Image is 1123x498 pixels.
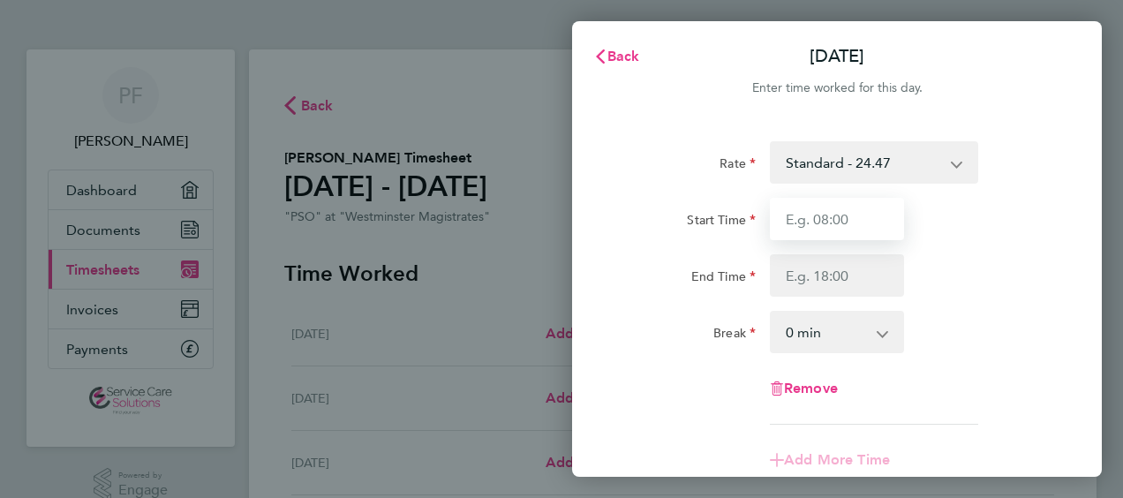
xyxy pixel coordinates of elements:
[784,380,838,396] span: Remove
[572,78,1102,99] div: Enter time worked for this day.
[720,155,756,177] label: Rate
[770,198,904,240] input: E.g. 08:00
[576,39,658,74] button: Back
[607,48,640,64] span: Back
[713,325,756,346] label: Break
[770,254,904,297] input: E.g. 18:00
[691,268,756,290] label: End Time
[770,381,838,396] button: Remove
[687,212,756,233] label: Start Time
[810,44,864,69] p: [DATE]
